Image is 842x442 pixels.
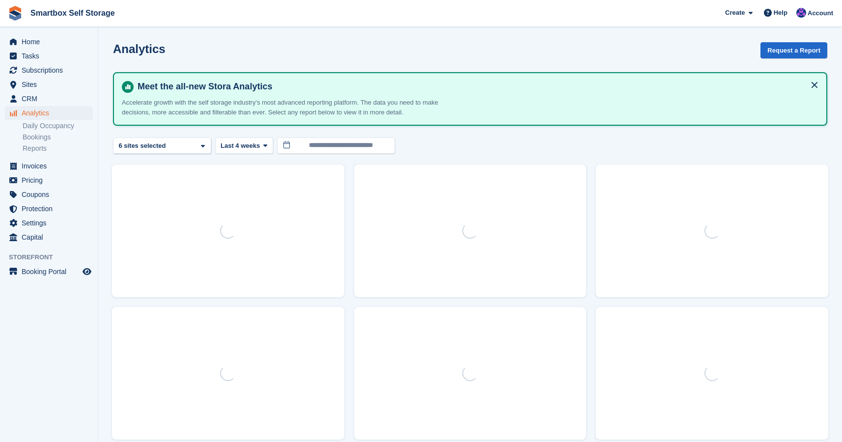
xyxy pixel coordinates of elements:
[22,106,81,120] span: Analytics
[134,81,818,92] h4: Meet the all-new Stora Analytics
[27,5,119,21] a: Smartbox Self Storage
[5,159,93,173] a: menu
[5,265,93,278] a: menu
[23,144,93,153] a: Reports
[5,63,93,77] a: menu
[808,8,833,18] span: Account
[5,188,93,201] a: menu
[796,8,806,18] img: Mattias Ekendahl
[774,8,787,18] span: Help
[725,8,745,18] span: Create
[23,121,93,131] a: Daily Occupancy
[22,265,81,278] span: Booking Portal
[5,106,93,120] a: menu
[22,188,81,201] span: Coupons
[22,159,81,173] span: Invoices
[22,49,81,63] span: Tasks
[22,230,81,244] span: Capital
[215,138,273,154] button: Last 4 weeks
[8,6,23,21] img: stora-icon-8386f47178a22dfd0bd8f6a31ec36ba5ce8667c1dd55bd0f319d3a0aa187defe.svg
[5,173,93,187] a: menu
[22,63,81,77] span: Subscriptions
[9,252,98,262] span: Storefront
[221,141,260,151] span: Last 4 weeks
[5,92,93,106] a: menu
[23,133,93,142] a: Bookings
[22,35,81,49] span: Home
[81,266,93,277] a: Preview store
[5,49,93,63] a: menu
[22,202,81,216] span: Protection
[122,98,466,117] p: Accelerate growth with the self storage industry's most advanced reporting platform. The data you...
[22,173,81,187] span: Pricing
[117,141,169,151] div: 6 sites selected
[5,202,93,216] a: menu
[5,35,93,49] a: menu
[5,78,93,91] a: menu
[760,42,827,58] button: Request a Report
[22,92,81,106] span: CRM
[5,230,93,244] a: menu
[22,216,81,230] span: Settings
[22,78,81,91] span: Sites
[5,216,93,230] a: menu
[113,42,166,55] h2: Analytics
